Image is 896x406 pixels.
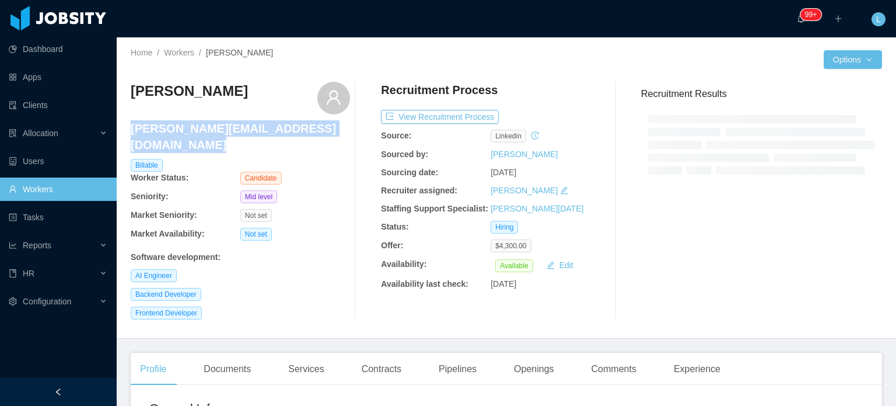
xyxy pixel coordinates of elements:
[491,168,516,177] span: [DATE]
[491,186,558,195] a: [PERSON_NAME]
[876,12,881,26] span: L
[797,15,805,23] i: icon: bell
[206,48,273,57] span: [PERSON_NAME]
[240,190,277,203] span: Mid level
[491,221,518,234] span: Hiring
[491,150,558,159] a: [PERSON_NAME]
[491,240,531,252] span: $4,300.00
[131,120,350,153] h4: [PERSON_NAME][EMAIL_ADDRESS][DOMAIN_NAME]
[664,353,730,386] div: Experience
[9,269,17,277] i: icon: book
[23,129,58,138] span: Allocation
[131,192,169,201] b: Seniority:
[23,269,34,278] span: HR
[381,110,499,124] button: icon: exportView Recruitment Process
[381,112,499,122] a: icon: exportView Recruitment Process
[240,172,282,185] span: Candidate
[279,353,333,386] div: Services
[9,129,17,137] i: icon: solution
[9,241,17,249] i: icon: line-chart
[164,48,194,57] a: Workers
[491,279,516,289] span: [DATE]
[325,89,342,106] i: icon: user
[381,131,411,140] b: Source:
[131,252,220,262] b: Software development :
[560,186,568,195] i: icon: edit
[381,204,488,213] b: Staffing Support Specialist:
[157,48,159,57] span: /
[429,353,486,386] div: Pipelines
[352,353,411,386] div: Contracts
[381,82,498,98] h4: Recruitment Process
[131,288,201,301] span: Backend Developer
[240,228,272,241] span: Not set
[491,130,526,143] span: linkedin
[9,37,107,61] a: icon: pie-chartDashboard
[381,186,457,195] b: Recruiter assigned:
[131,159,163,172] span: Billable
[131,173,188,182] b: Worker Status:
[9,65,107,89] a: icon: appstoreApps
[9,93,107,117] a: icon: auditClients
[381,241,403,250] b: Offer:
[381,279,468,289] b: Availability last check:
[834,15,842,23] i: icon: plus
[9,206,107,229] a: icon: profileTasks
[131,269,177,282] span: AI Engineer
[9,150,107,173] a: icon: robotUsers
[381,259,426,269] b: Availability:
[131,48,152,57] a: Home
[9,178,107,201] a: icon: userWorkers
[582,353,646,386] div: Comments
[641,86,882,101] h3: Recruitment Results
[131,353,176,386] div: Profile
[199,48,201,57] span: /
[381,168,438,177] b: Sourcing date:
[381,150,428,159] b: Sourced by:
[491,204,583,213] a: [PERSON_NAME][DATE]
[131,210,197,220] b: Market Seniority:
[240,209,272,222] span: Not set
[9,297,17,306] i: icon: setting
[505,353,563,386] div: Openings
[194,353,260,386] div: Documents
[531,131,539,140] i: icon: history
[824,50,882,69] button: Optionsicon: down
[131,82,248,100] h3: [PERSON_NAME]
[23,241,51,250] span: Reports
[131,229,205,238] b: Market Availability:
[542,258,578,272] button: icon: editEdit
[23,297,71,306] span: Configuration
[131,307,202,320] span: Frontend Developer
[800,9,821,20] sup: 1902
[381,222,408,231] b: Status:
